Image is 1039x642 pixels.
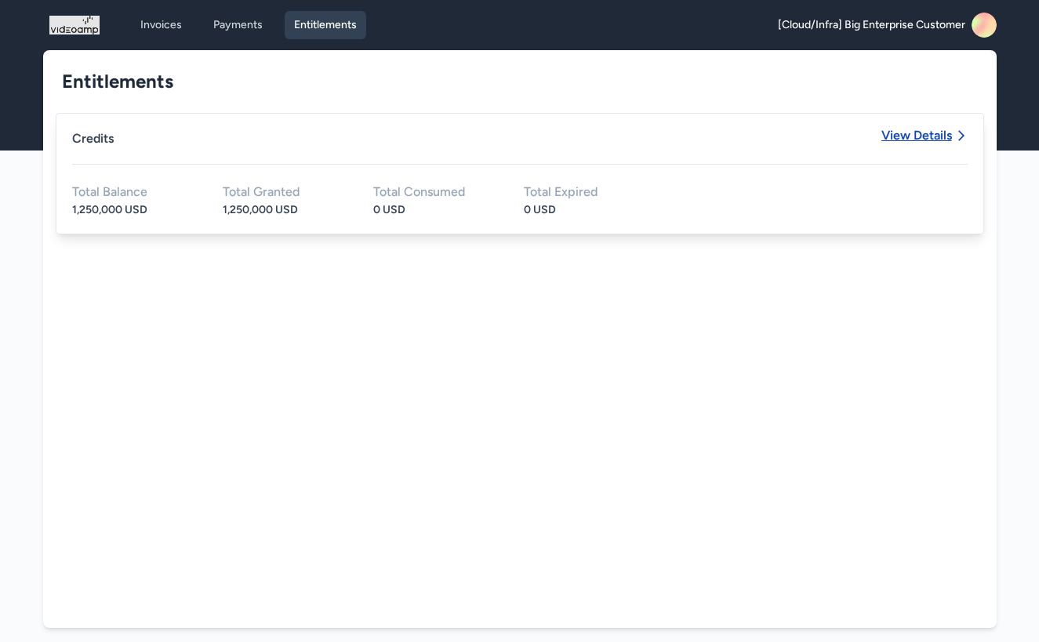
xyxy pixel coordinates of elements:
[131,11,191,39] a: Invoices
[778,17,965,33] span: [Cloud/Infra] Big Enterprise Customer
[223,201,348,218] div: 1,250,000 USD
[72,186,198,198] div: Total Balance
[223,186,348,198] div: Total Granted
[524,186,649,198] div: Total Expired
[373,201,499,218] div: 0 USD
[778,13,997,38] a: [Cloud/Infra] Big Enterprise Customer
[204,11,272,39] a: Payments
[285,11,366,39] a: Entitlements
[72,201,198,218] div: 1,250,000 USD
[881,129,968,142] a: View Details
[524,201,649,218] div: 0 USD
[881,129,952,142] span: View Details
[72,129,114,164] div: Credits
[373,186,499,198] div: Total Consumed
[49,13,100,38] img: logo_1757534123.png
[62,69,965,94] h1: Entitlements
